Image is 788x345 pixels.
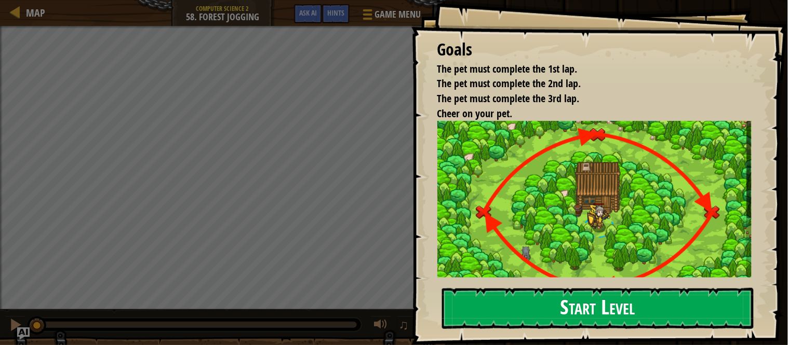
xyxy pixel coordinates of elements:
[299,8,317,18] span: Ask AI
[437,106,513,120] span: Cheer on your pet.
[375,8,421,21] span: Game Menu
[327,8,344,18] span: Hints
[424,76,749,91] li: The pet must complete the 2nd lap.
[371,315,392,337] button: Adjust volume
[5,315,26,337] button: Ctrl + P: Pause
[399,317,409,333] span: ♫
[397,315,415,337] button: ♫
[355,4,427,29] button: Game Menu
[437,38,752,62] div: Goals
[437,76,581,90] span: The pet must complete the 2nd lap.
[437,121,762,300] img: Jogging
[424,106,749,121] li: Cheer on your pet.
[17,327,30,340] button: Ask AI
[437,91,580,105] span: The pet must complete the 3rd lap.
[26,6,45,20] span: Map
[442,288,754,329] button: Start Level
[424,62,749,77] li: The pet must complete the 1st lap.
[437,62,578,76] span: The pet must complete the 1st lap.
[424,91,749,106] li: The pet must complete the 3rd lap.
[21,6,45,20] a: Map
[294,4,322,23] button: Ask AI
